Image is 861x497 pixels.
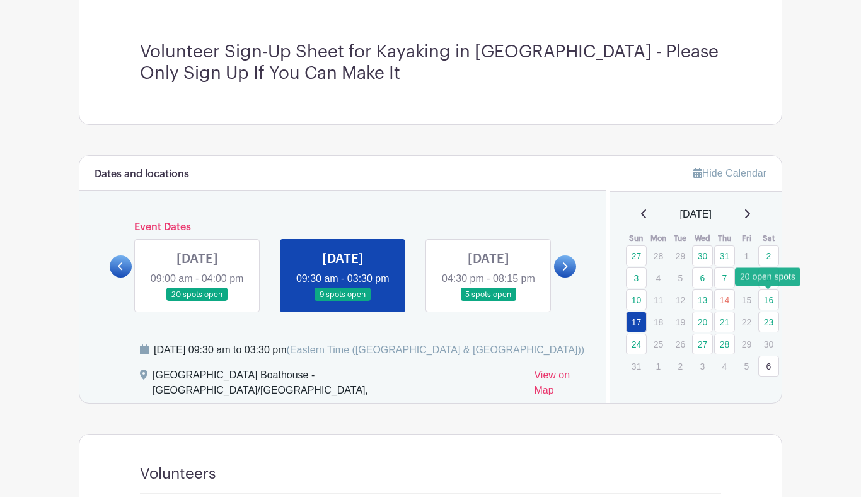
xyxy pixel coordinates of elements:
p: 29 [670,246,691,266]
a: 21 [714,312,735,332]
th: Mon [647,232,669,245]
a: 20 [692,312,713,332]
p: 3 [692,356,713,376]
p: 25 [648,334,669,354]
a: View on Map [534,368,591,403]
p: 28 [648,246,669,266]
h4: Volunteers [140,465,216,483]
p: 30 [758,334,779,354]
div: [GEOGRAPHIC_DATA] Boathouse - [GEOGRAPHIC_DATA]/[GEOGRAPHIC_DATA], [153,368,524,403]
p: 29 [736,334,757,354]
div: 20 open spots [735,267,800,286]
a: 24 [626,334,647,354]
p: 1 [736,246,757,266]
th: Thu [714,232,736,245]
a: 2 [758,245,779,266]
a: 6 [692,267,713,288]
p: 2 [670,356,691,376]
th: Sun [625,232,647,245]
p: 5 [736,356,757,376]
th: Tue [669,232,691,245]
p: 1 [648,356,669,376]
p: 4 [714,356,735,376]
span: (Eastern Time ([GEOGRAPHIC_DATA] & [GEOGRAPHIC_DATA])) [286,344,584,355]
a: 23 [758,312,779,332]
h3: Volunteer Sign-Up Sheet for Kayaking in [GEOGRAPHIC_DATA] - Please Only Sign Up If You Can Make It [140,42,721,84]
a: 16 [758,289,779,310]
a: 17 [626,312,647,332]
a: 28 [714,334,735,354]
a: 7 [714,267,735,288]
h6: Event Dates [132,221,554,233]
a: 27 [626,245,647,266]
span: [DATE] [680,207,712,222]
a: Hide Calendar [693,168,766,178]
p: 18 [648,312,669,332]
a: 31 [714,245,735,266]
p: 22 [736,312,757,332]
p: 15 [736,290,757,310]
a: 3 [626,267,647,288]
p: 5 [670,268,691,288]
p: 19 [670,312,691,332]
a: 30 [692,245,713,266]
h6: Dates and locations [95,168,189,180]
p: 11 [648,290,669,310]
th: Wed [691,232,714,245]
p: 31 [626,356,647,376]
a: 27 [692,334,713,354]
p: 26 [670,334,691,354]
th: Fri [736,232,758,245]
p: 12 [670,290,691,310]
a: 14 [714,289,735,310]
div: [DATE] 09:30 am to 03:30 pm [154,342,584,358]
a: 6 [758,356,779,377]
p: 4 [648,268,669,288]
a: 13 [692,289,713,310]
a: 10 [626,289,647,310]
th: Sat [758,232,780,245]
